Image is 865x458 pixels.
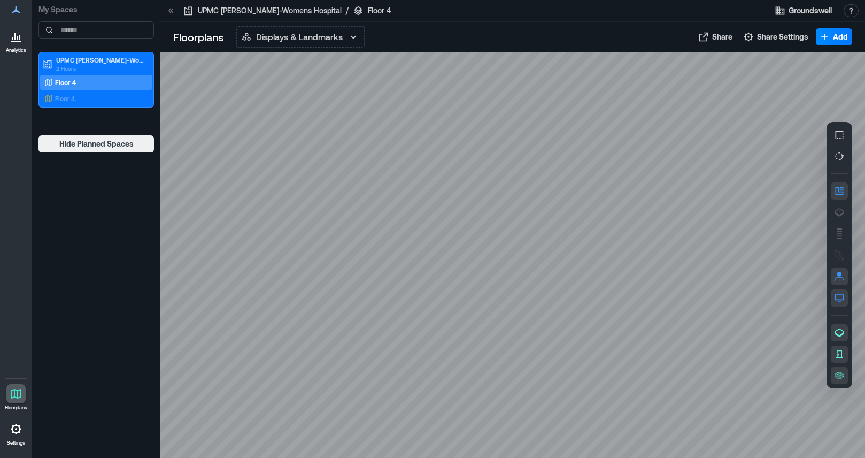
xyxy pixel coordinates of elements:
[740,28,812,45] button: Share Settings
[368,5,391,16] p: Floor 4
[789,5,832,16] span: Groundswell
[7,440,25,446] p: Settings
[56,56,146,64] p: UPMC [PERSON_NAME]-Womens Hospital
[6,47,26,54] p: Analytics
[2,381,30,414] a: Floorplans
[5,404,27,411] p: Floorplans
[816,28,852,45] button: Add
[38,4,154,15] p: My Spaces
[38,135,154,152] button: Hide Planned Spaces
[198,5,342,16] p: UPMC [PERSON_NAME]-Womens Hospital
[757,32,808,42] span: Share Settings
[712,32,732,42] span: Share
[56,64,146,73] p: 2 Floors
[256,30,343,43] p: Displays & Landmarks
[236,26,365,48] button: Displays & Landmarks
[173,29,223,44] p: Floorplans
[3,416,29,449] a: Settings
[771,2,835,19] button: Groundswell
[59,139,134,149] span: Hide Planned Spaces
[55,94,76,103] p: Floor 4.
[695,28,736,45] button: Share
[346,5,349,16] p: /
[3,24,29,57] a: Analytics
[55,78,76,87] p: Floor 4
